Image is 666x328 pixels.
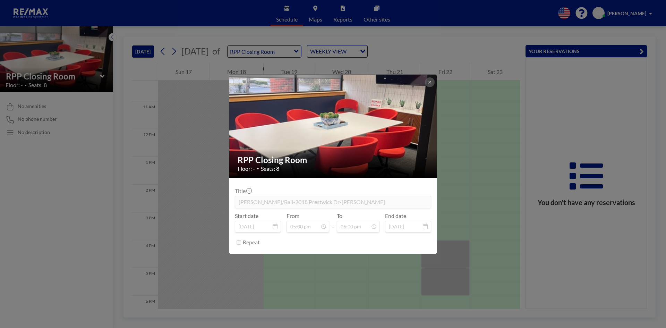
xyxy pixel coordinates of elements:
span: • [257,166,259,171]
span: - [332,215,334,230]
span: Floor: - [238,165,255,172]
label: Title [235,187,251,194]
label: Start date [235,212,258,219]
h2: RPP Closing Room [238,155,429,165]
label: From [287,212,299,219]
label: Repeat [243,239,260,246]
input: (No title) [235,196,431,208]
label: To [337,212,342,219]
label: End date [385,212,406,219]
span: Seats: 8 [261,165,279,172]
